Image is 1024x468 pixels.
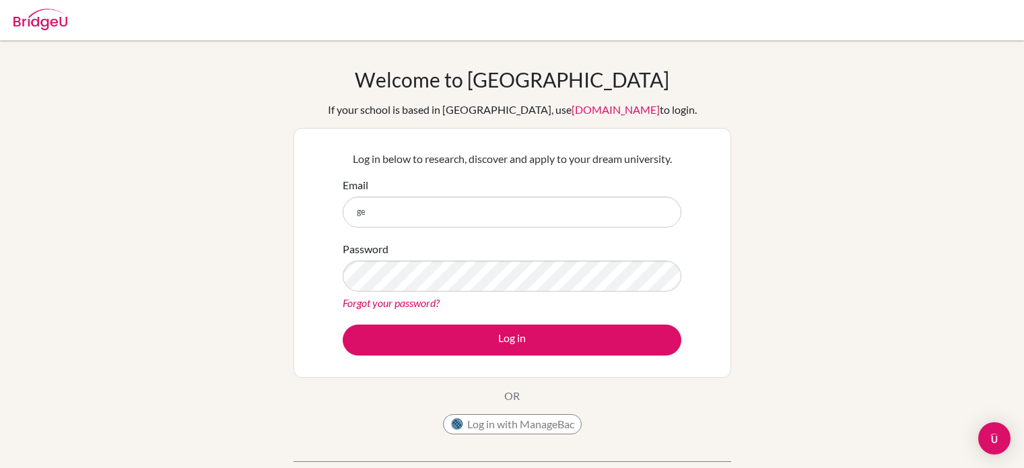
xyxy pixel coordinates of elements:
[13,9,67,30] img: Bridge-U
[355,67,669,92] h1: Welcome to [GEOGRAPHIC_DATA]
[343,177,368,193] label: Email
[443,414,582,434] button: Log in with ManageBac
[328,102,697,118] div: If your school is based in [GEOGRAPHIC_DATA], use to login.
[504,388,520,404] p: OR
[343,241,388,257] label: Password
[572,103,660,116] a: [DOMAIN_NAME]
[343,325,681,356] button: Log in
[343,151,681,167] p: Log in below to research, discover and apply to your dream university.
[343,296,440,309] a: Forgot your password?
[978,422,1011,455] div: Open Intercom Messenger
